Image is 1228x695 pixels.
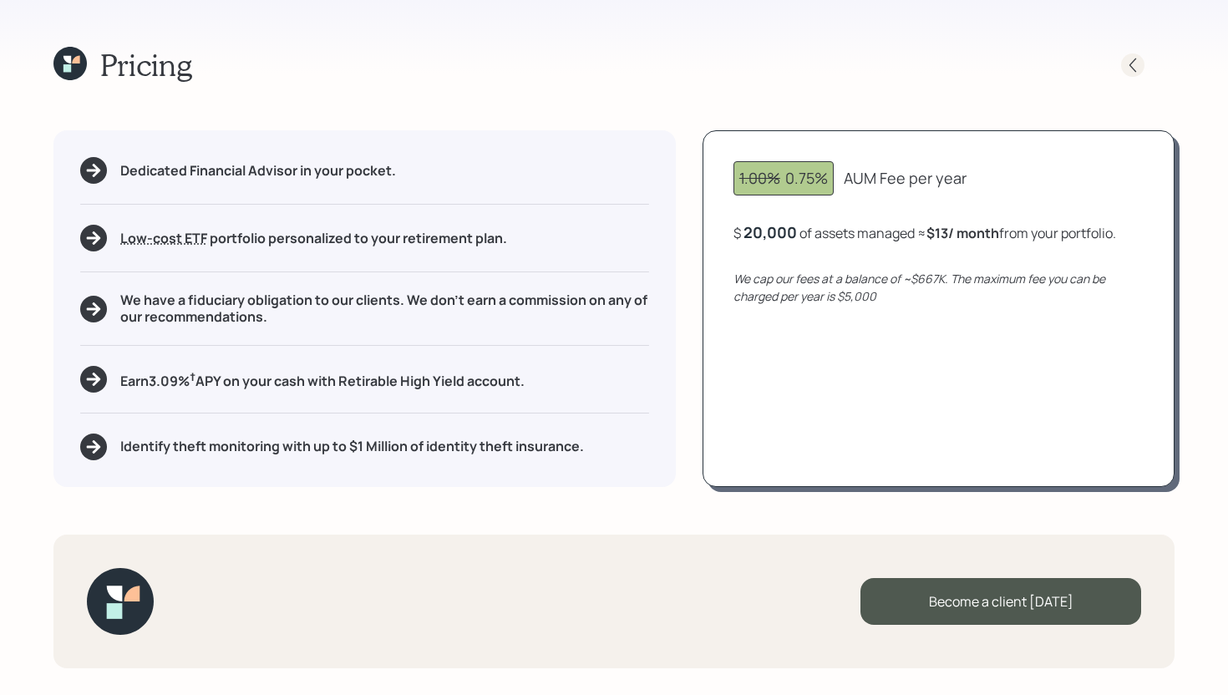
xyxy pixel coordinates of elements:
[120,292,649,324] h5: We have a fiduciary obligation to our clients. We don't earn a commission on any of our recommend...
[174,553,387,678] iframe: Customer reviews powered by Trustpilot
[926,224,999,242] b: $13 / month
[733,271,1105,304] i: We cap our fees at a balance of ~$667K. The maximum fee you can be charged per year is $5,000
[733,222,1116,243] div: $ of assets managed ≈ from your portfolio .
[739,168,780,188] span: 1.00%
[120,231,507,246] h5: portfolio personalized to your retirement plan.
[120,369,525,390] h5: Earn 3.09 % APY on your cash with Retirable High Yield account.
[120,439,584,454] h5: Identify theft monitoring with up to $1 Million of identity theft insurance.
[860,578,1141,625] div: Become a client [DATE]
[120,229,207,247] span: Low-cost ETF
[100,47,192,83] h1: Pricing
[739,167,828,190] div: 0.75%
[190,369,195,384] sup: †
[743,222,797,242] div: 20,000
[120,163,396,179] h5: Dedicated Financial Advisor in your pocket.
[844,167,967,190] div: AUM Fee per year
